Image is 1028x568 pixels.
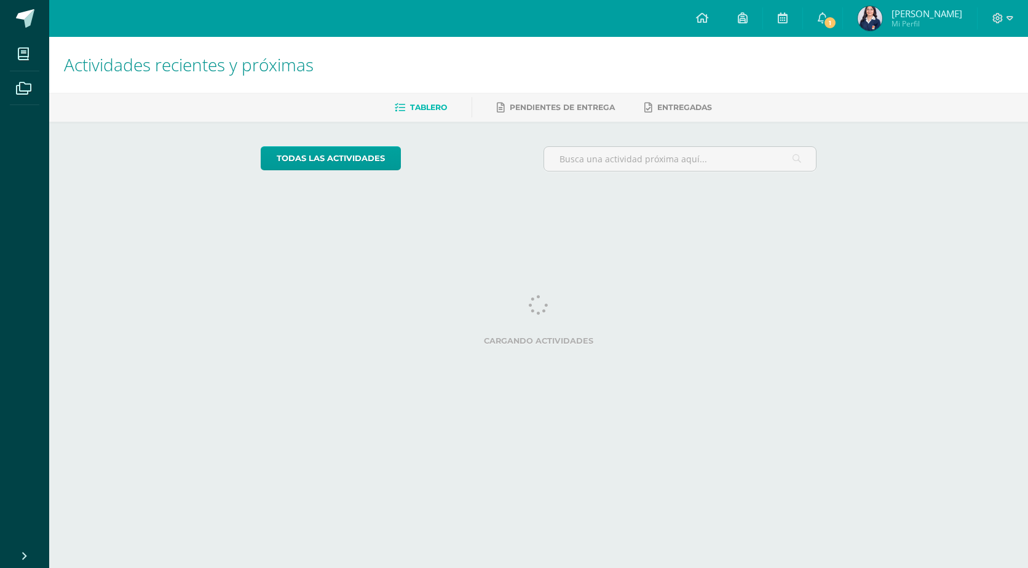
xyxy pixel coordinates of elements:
input: Busca una actividad próxima aquí... [544,147,816,171]
span: Entregadas [657,103,712,112]
img: 1b1415772c5aa78dfd72ccded6a43c6e.png [858,6,882,31]
span: Mi Perfil [892,18,962,29]
span: 1 [823,16,836,30]
a: Entregadas [644,98,712,117]
span: Actividades recientes y próximas [64,53,314,76]
span: Tablero [410,103,447,112]
a: todas las Actividades [261,146,401,170]
label: Cargando actividades [261,336,817,345]
a: Tablero [395,98,447,117]
span: [PERSON_NAME] [892,7,962,20]
span: Pendientes de entrega [510,103,615,112]
a: Pendientes de entrega [497,98,615,117]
